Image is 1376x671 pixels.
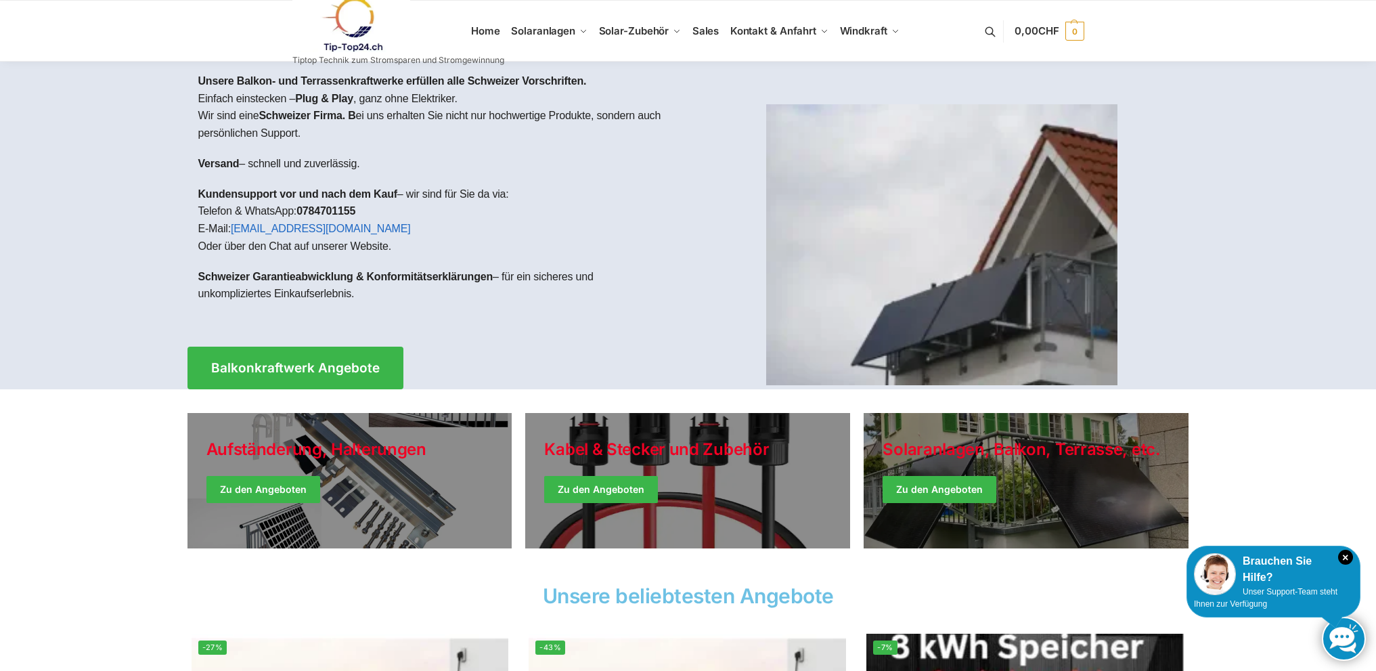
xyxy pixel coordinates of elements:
a: Holiday Style [525,413,850,548]
strong: Schweizer Firma. B [259,110,355,121]
strong: Kundensupport vor und nach dem Kauf [198,188,397,200]
p: – wir sind für Sie da via: Telefon & WhatsApp: E-Mail: Oder über den Chat auf unserer Website. [198,186,678,255]
span: Balkonkraftwerk Angebote [211,362,380,374]
span: Solaranlagen [511,24,575,37]
i: Schließen [1338,550,1353,565]
a: Holiday Style [187,413,512,548]
img: Home 1 [766,104,1117,385]
span: Solar-Zubehör [599,24,669,37]
strong: Unsere Balkon- und Terrassenkraftwerke erfüllen alle Schweizer Vorschriften. [198,75,587,87]
strong: Plug & Play [295,93,353,104]
p: Wir sind eine ei uns erhalten Sie nicht nur hochwertige Produkte, sondern auch persönlichen Support. [198,107,678,142]
p: – für ein sicheres und unkompliziertes Einkaufserlebnis. [198,268,678,303]
p: Tiptop Technik zum Stromsparen und Stromgewinnung [292,56,504,64]
strong: Versand [198,158,240,169]
a: Sales [686,1,724,62]
a: Balkonkraftwerk Angebote [187,347,403,389]
a: Windkraft [834,1,905,62]
a: 0,00CHF 0 [1015,11,1084,51]
img: Customer service [1194,553,1236,595]
div: Brauchen Sie Hilfe? [1194,553,1353,586]
strong: 0784701155 [296,205,355,217]
h2: Unsere beliebtesten Angebote [187,586,1189,606]
span: CHF [1038,24,1059,37]
span: Sales [692,24,719,37]
span: Windkraft [840,24,887,37]
p: – schnell und zuverlässig. [198,155,678,173]
span: 0,00 [1015,24,1059,37]
a: Solar-Zubehör [593,1,686,62]
span: Kontakt & Anfahrt [730,24,816,37]
strong: Schweizer Garantieabwicklung & Konformitätserklärungen [198,271,493,282]
a: Kontakt & Anfahrt [724,1,834,62]
span: 0 [1065,22,1084,41]
span: Unser Support-Team steht Ihnen zur Verfügung [1194,587,1337,609]
a: [EMAIL_ADDRESS][DOMAIN_NAME] [231,223,411,234]
a: Solaranlagen [506,1,593,62]
a: Winter Jackets [864,413,1189,548]
div: Einfach einstecken – , ganz ohne Elektriker. [187,62,688,326]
